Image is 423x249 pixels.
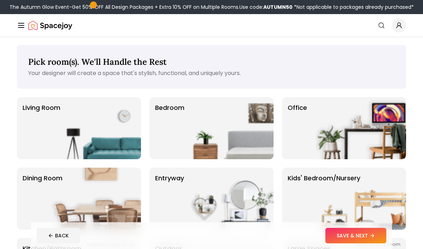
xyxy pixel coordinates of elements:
[23,173,62,224] p: Dining Room
[51,168,141,230] img: Dining Room
[17,14,406,37] nav: Global
[28,18,72,32] a: Spacejoy
[37,228,80,243] button: BACK
[10,4,414,11] div: The Autumn Glow Event-Get 50% OFF All Design Packages + Extra 10% OFF on Multiple Rooms.
[155,173,184,224] p: entryway
[316,97,406,159] img: Office
[325,228,386,243] button: SAVE & NEXT
[293,4,414,11] span: *Not applicable to packages already purchased*
[263,4,293,11] b: AUTUMN50
[28,56,167,67] span: Pick room(s). We'll Handle the Rest
[183,97,274,159] img: Bedroom
[23,103,60,154] p: Living Room
[288,103,307,154] p: Office
[239,4,293,11] span: Use code:
[288,173,360,224] p: Kids' Bedroom/Nursery
[316,168,406,230] img: Kids' Bedroom/Nursery
[51,97,141,159] img: Living Room
[28,18,72,32] img: Spacejoy Logo
[155,103,184,154] p: Bedroom
[28,69,395,77] p: Your designer will create a space that's stylish, functional, and uniquely yours.
[183,168,274,230] img: entryway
